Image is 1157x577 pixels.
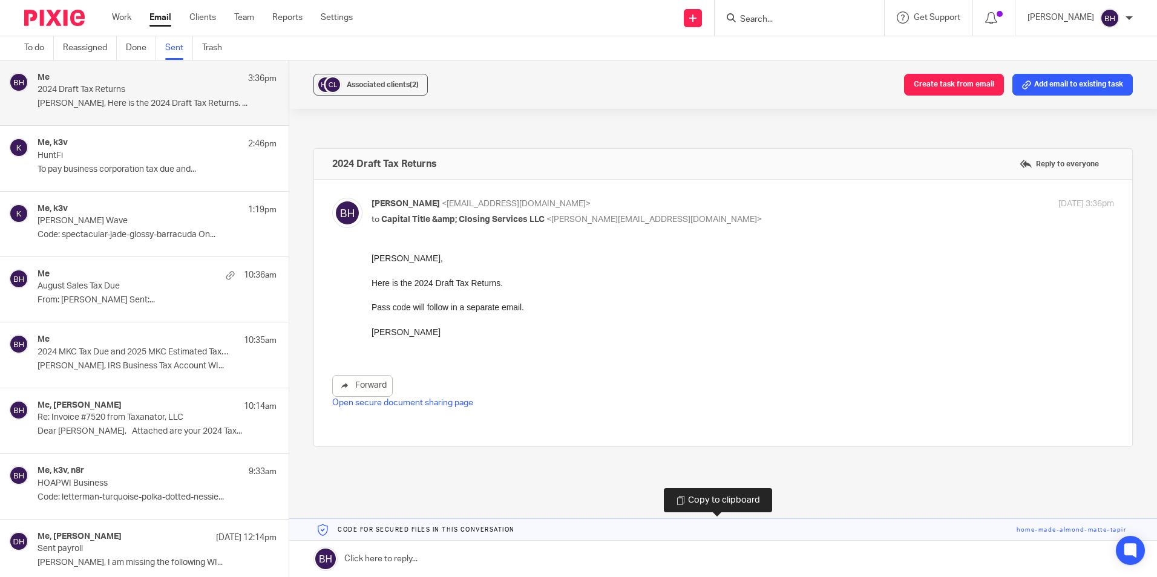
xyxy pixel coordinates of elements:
p: 1:19pm [248,204,277,216]
span: Associated clients [347,81,419,88]
p: [PERSON_NAME], IRS Business Tax Account WI... [38,361,277,371]
p: [PERSON_NAME], I am missing the following WI... [38,558,277,568]
a: Done [126,36,156,60]
h4: Me [38,334,50,345]
p: Code: letterman-turquoise-polka-dotted-nessie... [38,492,277,503]
label: Reply to everyone [1017,155,1102,173]
button: Create task from email [904,74,1004,96]
h4: Me, [PERSON_NAME] [38,532,122,542]
h4: Me, [PERSON_NAME] [38,400,122,411]
span: <[PERSON_NAME][EMAIL_ADDRESS][DOMAIN_NAME]> [546,215,762,224]
p: 2024 Draft Tax Returns [38,85,229,95]
a: Reassigned [63,36,117,60]
img: svg%3E [9,532,28,551]
h4: Me, k3v, n8r [38,466,84,476]
span: [PERSON_NAME] [372,200,440,208]
h4: Me, k3v [38,138,68,148]
h4: Me [38,269,50,279]
span: <[EMAIL_ADDRESS][DOMAIN_NAME]> [442,200,591,208]
span: Capital Title &amp; Closing Services LLC [381,215,545,224]
input: Search [739,15,848,25]
span: Get Support [914,13,960,22]
a: Sent [165,36,193,60]
p: [PERSON_NAME] Wave [38,216,229,226]
p: Code: spectacular-jade-glossy-barracuda On... [38,230,277,240]
a: To do [24,36,54,60]
p: [DATE] 3:36pm [1058,198,1114,210]
p: 10:36am [244,269,277,281]
img: svg%3E [9,73,28,92]
p: 10:35am [244,334,277,347]
a: Settings [321,11,353,24]
img: svg%3E [324,76,342,94]
img: svg%3E [9,204,28,223]
img: svg%3E [9,400,28,420]
button: Associated clients(2) [313,74,428,96]
p: From: [PERSON_NAME] Sent:... [38,295,277,305]
p: 2:46pm [248,138,277,150]
a: Reports [272,11,303,24]
img: Pixie [24,10,85,26]
span: (2) [410,81,419,88]
p: [DATE] 12:14pm [216,532,277,544]
h4: Me, k3v [38,204,68,214]
p: To pay business corporation tax due and... [38,165,277,175]
a: Team [234,11,254,24]
p: Sent payroll [38,544,229,554]
img: svg%3E [9,466,28,485]
p: August Sales Tax Due [38,281,229,292]
p: Dear [PERSON_NAME], Attached are your 2024 Tax... [38,426,277,437]
img: svg%3E [9,269,28,288]
a: Clients [189,11,216,24]
p: [PERSON_NAME] [1028,11,1094,24]
p: 10:14am [244,400,277,412]
img: svg%3E [9,138,28,157]
p: 3:36pm [248,73,277,85]
img: svg%3E [316,76,335,94]
a: Email [149,11,171,24]
p: 2024 MKC Tax Due and 2025 MKC Estimated Tax Due [38,347,229,357]
a: Trash [202,36,231,60]
img: svg%3E [9,334,28,354]
img: svg%3E [1100,8,1119,28]
a: Open secure document sharing page [332,399,473,407]
button: Add email to existing task [1012,74,1133,96]
a: Forward [332,375,393,397]
p: 9:33am [249,466,277,478]
img: svg%3E [332,198,362,228]
h4: 2024 Draft Tax Returns [332,158,437,170]
span: to [372,215,379,224]
p: HuntFi [38,151,229,161]
p: Re: Invoice #7520 from Taxanator, LLC [38,412,229,423]
a: Work [112,11,131,24]
p: HOAPWI Business [38,478,229,489]
h4: Me [38,73,50,83]
p: [PERSON_NAME], Here is the 2024 Draft Tax Returns. ... [38,99,277,109]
